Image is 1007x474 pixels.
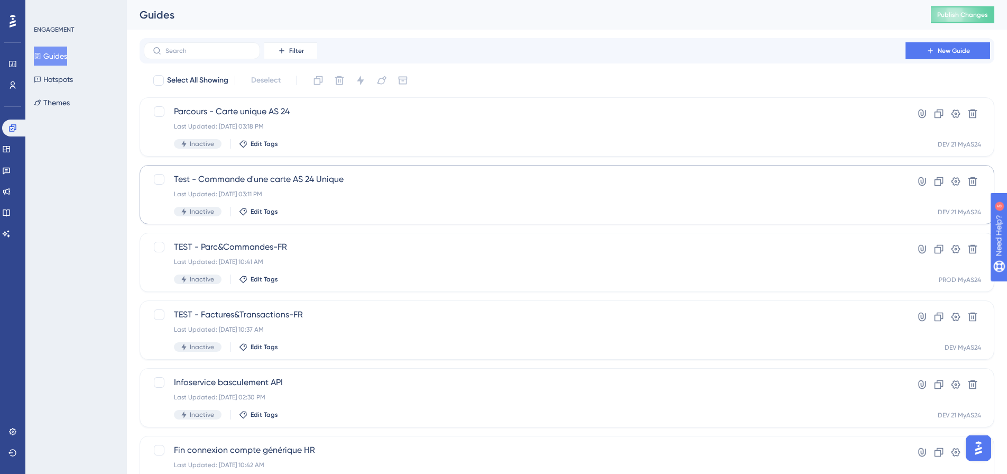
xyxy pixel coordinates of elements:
span: Parcours - Carte unique AS 24 [174,105,875,118]
div: Last Updated: [DATE] 03:18 PM [174,122,875,131]
span: New Guide [938,47,970,55]
span: Deselect [251,74,281,87]
span: Filter [289,47,304,55]
button: New Guide [906,42,990,59]
button: Themes [34,93,70,112]
span: Inactive [190,411,214,419]
div: Last Updated: [DATE] 10:42 AM [174,461,875,469]
button: Guides [34,47,67,66]
button: Filter [264,42,317,59]
span: Fin connexion compte générique HR [174,444,875,457]
div: Last Updated: [DATE] 10:41 AM [174,258,875,266]
input: Search [165,47,251,54]
span: Edit Tags [251,140,278,148]
span: Edit Tags [251,411,278,419]
div: Last Updated: [DATE] 10:37 AM [174,325,875,334]
span: TEST - Factures&Transactions-FR [174,308,875,321]
div: Last Updated: [DATE] 03:11 PM [174,190,875,198]
div: DEV MyAS24 [945,343,981,352]
button: Deselect [242,71,290,90]
button: Edit Tags [239,343,278,351]
div: Last Updated: [DATE] 02:30 PM [174,393,875,402]
span: Inactive [190,207,214,216]
span: Select All Showing [167,74,228,87]
span: Publish Changes [937,11,988,19]
span: Edit Tags [251,275,278,284]
button: Hotspots [34,70,73,89]
button: Publish Changes [931,6,994,23]
div: PROD MyAS24 [939,276,981,284]
button: Edit Tags [239,411,278,419]
span: Test - Commande d'une carte AS 24 Unique [174,173,875,186]
span: Inactive [190,275,214,284]
span: Inactive [190,343,214,351]
span: Edit Tags [251,207,278,216]
div: 5 [73,5,77,14]
button: Edit Tags [239,275,278,284]
div: DEV 21 MyAS24 [938,140,981,149]
span: Infoservice basculement API [174,376,875,389]
button: Edit Tags [239,207,278,216]
div: DEV 21 MyAS24 [938,411,981,420]
div: Guides [140,7,904,22]
button: Edit Tags [239,140,278,148]
div: ENGAGEMENT [34,25,74,34]
span: TEST - Parc&Commandes-FR [174,241,875,253]
iframe: UserGuiding AI Assistant Launcher [963,432,994,464]
div: DEV 21 MyAS24 [938,208,981,216]
span: Need Help? [25,3,66,15]
span: Edit Tags [251,343,278,351]
span: Inactive [190,140,214,148]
